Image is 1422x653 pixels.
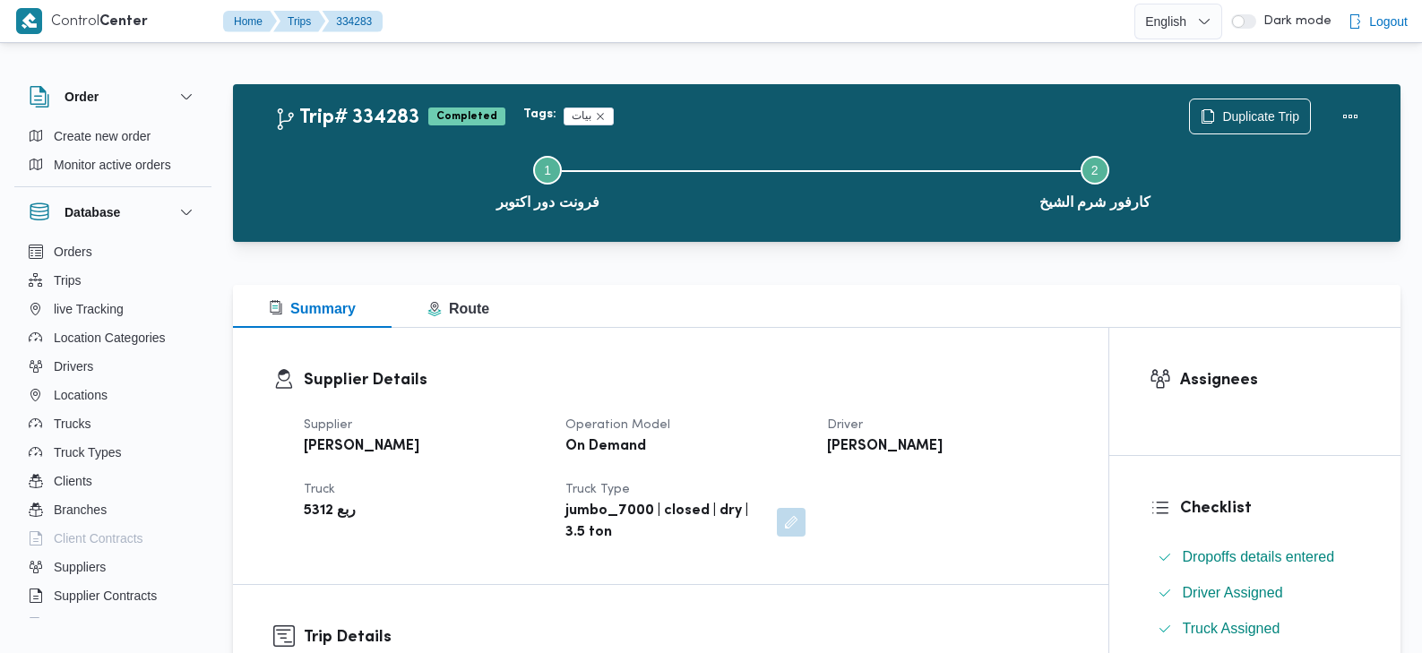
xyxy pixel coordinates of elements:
[22,467,204,495] button: Clients
[304,419,352,431] span: Supplier
[14,237,211,625] div: Database
[274,107,419,130] h2: Trip# 334283
[304,368,1068,392] h3: Supplier Details
[1222,106,1299,127] span: Duplicate Trip
[54,470,92,492] span: Clients
[827,419,863,431] span: Driver
[1180,496,1361,520] h3: Checklist
[1183,621,1280,636] span: Truck Assigned
[1183,582,1283,604] span: Driver Assigned
[22,524,204,553] button: Client Contracts
[54,442,121,463] span: Truck Types
[22,237,204,266] button: Orders
[565,501,764,544] b: jumbo_7000 | closed | dry | 3.5 ton
[14,122,211,186] div: Order
[595,111,606,122] button: Remove trip tag
[54,298,124,320] span: live Tracking
[1183,549,1335,564] span: Dropoffs details entered
[322,11,383,32] button: 334283
[22,438,204,467] button: Truck Types
[827,436,943,458] b: [PERSON_NAME]
[54,356,93,377] span: Drivers
[565,436,646,458] b: On Demand
[564,107,614,125] span: بيات
[436,111,497,122] b: Completed
[22,323,204,352] button: Location Categories
[1332,99,1368,134] button: Actions
[1151,614,1361,643] button: Truck Assigned
[822,134,1369,228] button: كارفور شرم الشيخ
[1180,368,1361,392] h3: Assignees
[428,107,505,125] span: Completed
[22,352,204,381] button: Drivers
[22,495,204,524] button: Branches
[22,122,204,150] button: Create new order
[54,528,143,549] span: Client Contracts
[269,301,356,316] span: Summary
[22,295,204,323] button: live Tracking
[544,163,551,177] span: 1
[274,134,822,228] button: فرونت دور اكتوبر
[1256,14,1332,29] span: Dark mode
[54,384,108,406] span: Locations
[1189,99,1311,134] button: Duplicate Trip
[65,202,120,223] h3: Database
[54,241,92,262] span: Orders
[304,484,335,495] span: Truck
[29,86,197,107] button: Order
[54,614,99,635] span: Devices
[54,556,106,578] span: Suppliers
[427,301,489,316] span: Route
[54,585,157,606] span: Supplier Contracts
[22,266,204,295] button: Trips
[1151,543,1361,571] button: Dropoffs details entered
[54,413,90,434] span: Trucks
[572,108,591,125] span: بيات
[29,202,197,223] button: Database
[65,86,99,107] h3: Order
[54,270,82,291] span: Trips
[22,150,204,179] button: Monitor active orders
[54,327,166,348] span: Location Categories
[273,11,325,32] button: Trips
[22,610,204,639] button: Devices
[16,8,42,34] img: X8yXhbKr1z7QwAAAABJRU5ErkJggg==
[565,484,630,495] span: Truck Type
[1340,4,1415,39] button: Logout
[1183,585,1283,600] span: Driver Assigned
[304,501,356,522] b: ربع 5312
[1151,579,1361,607] button: Driver Assigned
[1091,163,1099,177] span: 2
[22,553,204,581] button: Suppliers
[565,419,670,431] span: Operation Model
[54,125,151,147] span: Create new order
[1183,546,1335,568] span: Dropoffs details entered
[223,11,277,32] button: Home
[304,625,1068,649] h3: Trip Details
[99,15,148,29] b: Center
[1039,192,1151,213] span: كارفور شرم الشيخ
[22,581,204,610] button: Supplier Contracts
[54,154,171,176] span: Monitor active orders
[1183,618,1280,640] span: Truck Assigned
[22,381,204,409] button: Locations
[22,409,204,438] button: Trucks
[1369,11,1408,32] span: Logout
[523,107,556,122] b: Tags:
[54,499,107,520] span: Branches
[304,436,419,458] b: [PERSON_NAME]
[496,192,599,213] span: فرونت دور اكتوبر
